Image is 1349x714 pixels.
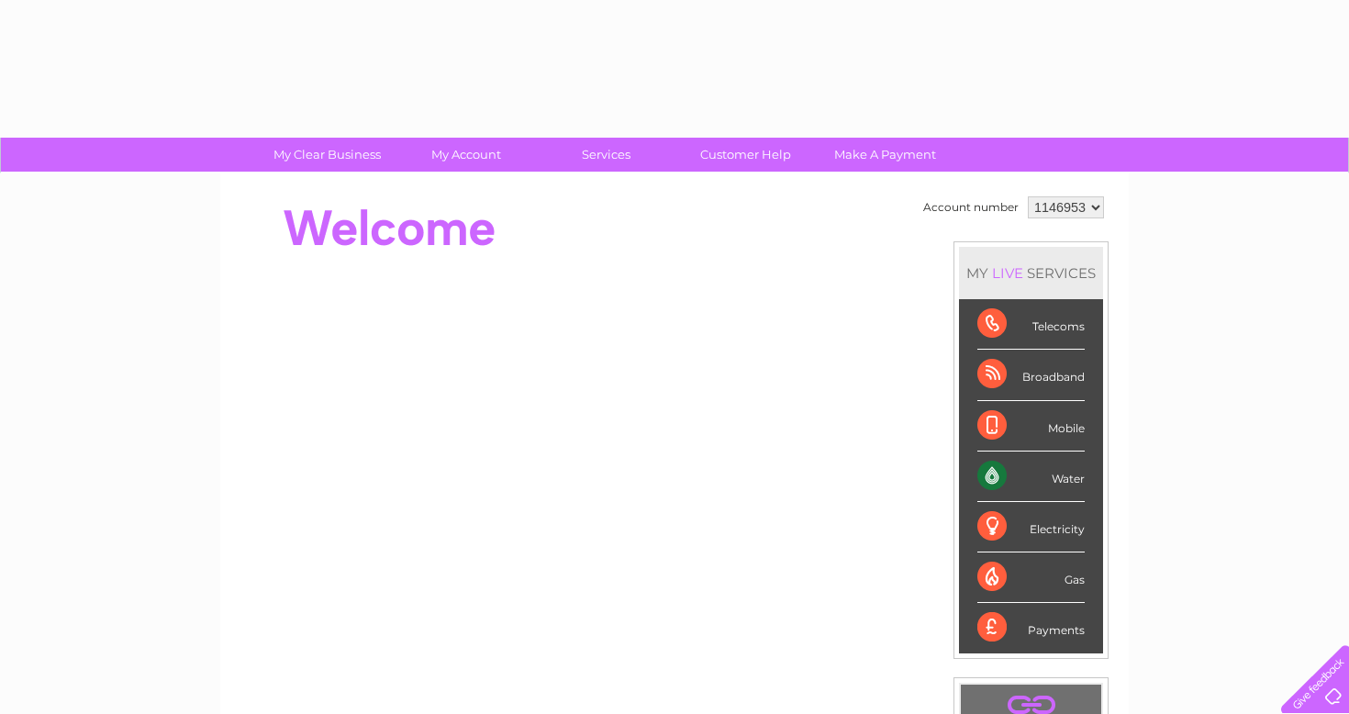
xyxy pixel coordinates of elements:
[977,603,1085,653] div: Payments
[251,138,403,172] a: My Clear Business
[977,401,1085,452] div: Mobile
[959,247,1103,299] div: MY SERVICES
[988,264,1027,282] div: LIVE
[919,192,1023,223] td: Account number
[809,138,961,172] a: Make A Payment
[977,350,1085,400] div: Broadband
[670,138,821,172] a: Customer Help
[977,552,1085,603] div: Gas
[977,299,1085,350] div: Telecoms
[977,452,1085,502] div: Water
[977,502,1085,552] div: Electricity
[530,138,682,172] a: Services
[391,138,542,172] a: My Account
